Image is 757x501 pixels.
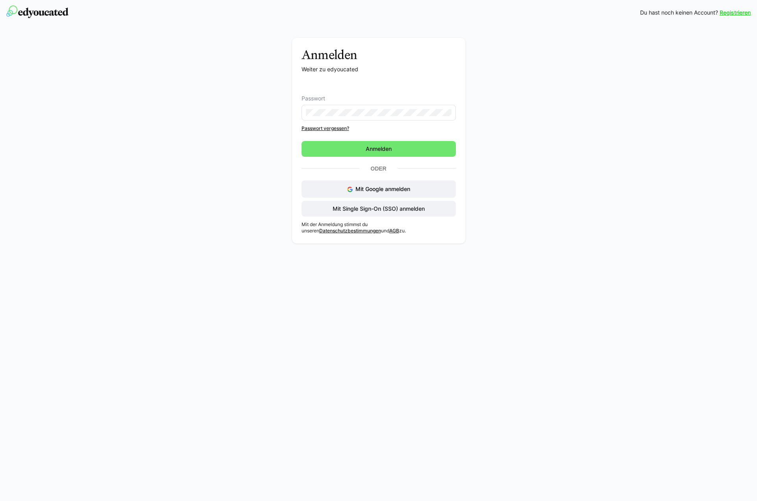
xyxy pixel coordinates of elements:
span: Mit Google anmelden [355,186,410,192]
span: Du hast noch keinen Account? [640,9,718,17]
a: AGB [389,228,399,234]
button: Anmelden [302,141,456,157]
p: Mit der Anmeldung stimmst du unseren und zu. [302,221,456,234]
img: edyoucated [6,6,68,18]
button: Mit Single Sign-On (SSO) anmelden [302,201,456,217]
span: Anmelden [365,145,393,153]
h3: Anmelden [302,47,456,62]
a: Registrieren [720,9,751,17]
button: Mit Google anmelden [302,180,456,198]
p: Oder [359,163,398,174]
a: Passwort vergessen? [302,125,456,132]
span: Mit Single Sign-On (SSO) anmelden [331,205,426,213]
span: Passwort [302,95,325,102]
p: Weiter zu edyoucated [302,65,456,73]
a: Datenschutzbestimmungen [319,228,381,234]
